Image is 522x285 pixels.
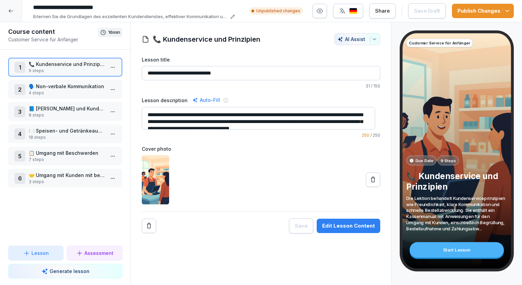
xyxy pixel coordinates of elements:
[29,60,105,68] p: 📞 Kundenservice und Prinzipien
[142,155,169,204] img: m4r82gwgcs585exh77cd6vf0.png
[50,268,90,275] p: Generate lesson
[142,132,380,138] p: / 250
[67,246,122,260] button: Assessment
[8,264,122,279] button: Generate lesson
[409,40,470,46] p: Customer Service für Anfänger
[29,83,105,90] p: 🗣️ Non-verbale Kommunikation
[142,145,380,152] label: Cover photo
[29,157,105,163] p: 7 steps
[14,151,25,162] div: 5
[8,169,122,188] div: 6🤝 Umgang mit Kunden mit besonderen Bedürfnissen3 steps
[8,80,122,99] div: 2🗣️ Non-verbale Kommunikation4 steps
[362,133,369,138] span: 250
[84,249,113,257] p: Assessment
[317,219,380,233] button: Edit Lesson Content
[29,90,105,96] p: 4 steps
[8,102,122,121] div: 3📘 [PERSON_NAME] und Kundenservice-Anleitung8 steps
[8,36,98,43] p: Customer Service für Anfänger
[8,124,122,143] div: 4🍽️ Speisen- und Getränkeauswahl18 steps
[369,3,396,18] button: Share
[256,8,300,14] p: Unpublished changes
[457,7,508,15] div: Publish Changes
[29,68,105,74] p: 9 steps
[14,173,25,184] div: 6
[366,83,370,89] span: 31
[406,171,507,192] p: 📞 Kundenservice und Prinzipien
[375,7,390,15] div: Share
[29,105,105,112] p: 📘 [PERSON_NAME] und Kundenservice-Anleitung
[142,219,156,233] button: Remove
[29,134,105,140] p: 18 steps
[29,149,105,157] p: 📋 Umgang mit Beschwerden
[289,218,313,233] button: Save
[33,13,228,20] p: Erlernen Sie die Grundlagen des exzellenten Kundendienstes, effektiver Kommunikation und des Umga...
[29,127,105,134] p: 🍽️ Speisen- und Getränkeauswahl
[14,84,25,95] div: 2
[14,106,25,117] div: 3
[452,4,514,18] button: Publish Changes
[191,96,221,104] div: Auto-Fill
[8,246,64,260] button: Lesson
[295,222,307,230] div: Save
[334,33,380,45] button: AI Assist
[142,83,380,89] p: / 150
[441,158,456,163] p: 9 Steps
[8,58,122,77] div: 1📞 Kundenservice und Prinzipien9 steps
[414,7,440,15] div: Save Draft
[410,242,504,257] div: Start Lesson
[8,147,122,165] div: 5📋 Umgang mit Beschwerden7 steps
[29,179,105,185] p: 3 steps
[153,34,260,44] h1: 📞 Kundenservice und Prinzipien
[142,97,188,104] label: Lesson description
[29,172,105,179] p: 🤝 Umgang mit Kunden mit besonderen Bedürfnissen
[14,62,25,73] div: 1
[349,8,357,14] img: de.svg
[31,249,49,257] p: Lesson
[415,158,434,163] p: Due Date
[408,3,446,18] button: Save Draft
[322,222,375,230] div: Edit Lesson Content
[142,56,380,63] label: Lesson title
[406,195,507,232] p: Die Lektion behandelt Kundenserviceprinzipien wie Freundlichkeit, klare Kommunikation und schnell...
[29,112,105,118] p: 8 steps
[8,28,98,36] h1: Course content
[14,128,25,139] div: 4
[108,29,120,36] p: 16 min
[338,36,377,42] div: AI Assist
